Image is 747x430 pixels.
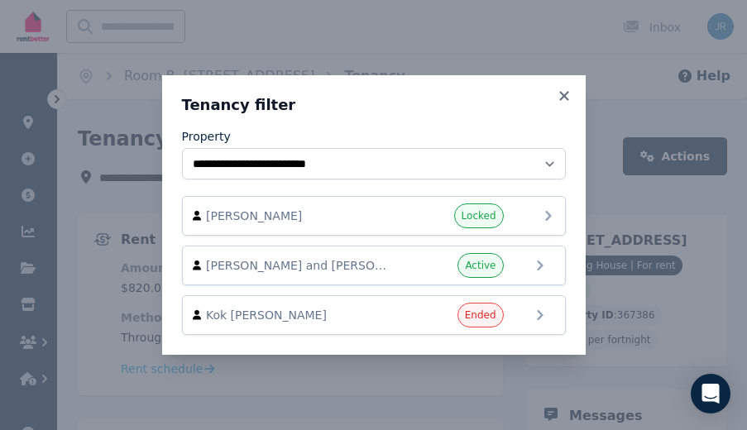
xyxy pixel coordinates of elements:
span: [PERSON_NAME] [206,208,395,224]
span: [PERSON_NAME] and [PERSON_NAME] [206,257,395,274]
h3: Tenancy filter [182,95,566,115]
div: Open Intercom Messenger [691,374,730,413]
span: Active [465,259,496,272]
span: Ended [465,308,496,322]
a: Kok [PERSON_NAME]Ended [182,295,566,335]
span: Kok [PERSON_NAME] [206,307,395,323]
span: Locked [462,209,496,222]
a: [PERSON_NAME] and [PERSON_NAME]Active [182,246,566,285]
label: Property [182,128,231,145]
a: [PERSON_NAME]Locked [182,196,566,236]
